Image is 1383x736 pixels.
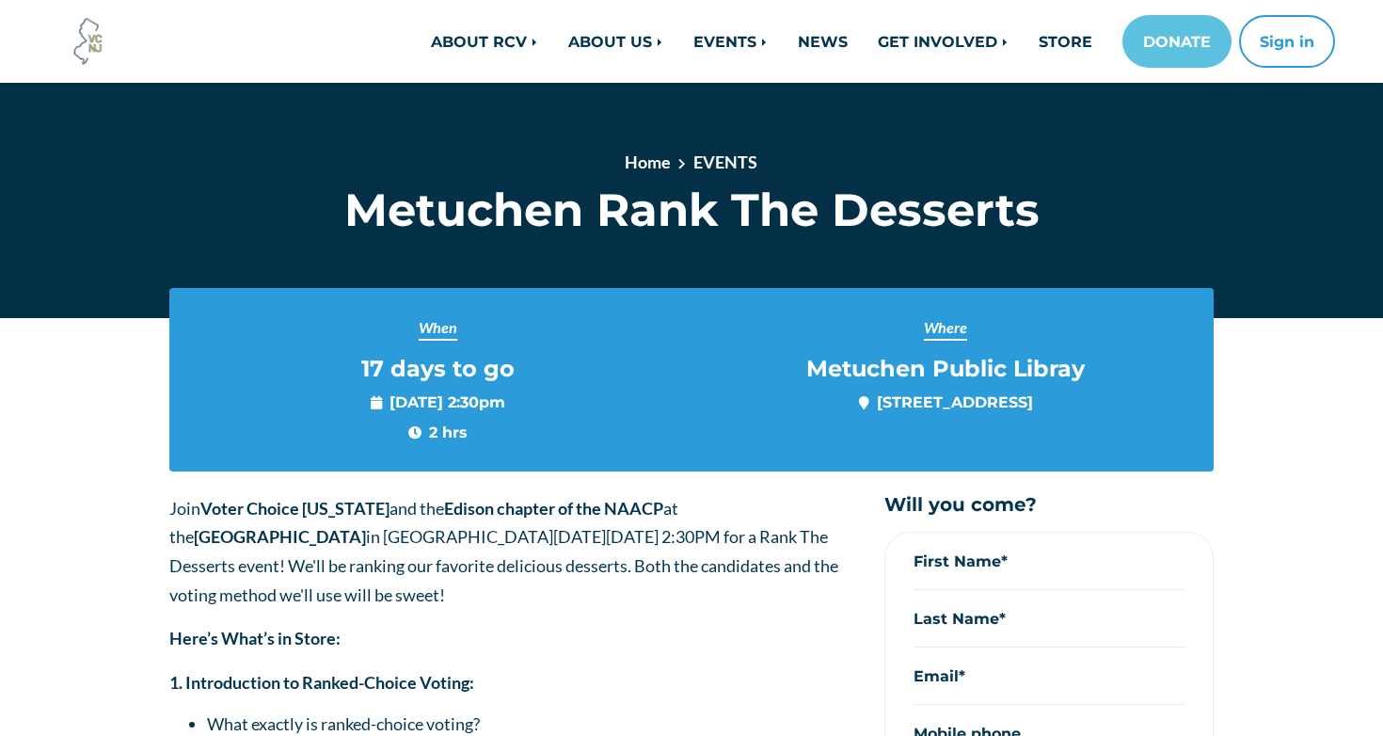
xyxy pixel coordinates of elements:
button: Sign in or sign up [1239,15,1335,68]
a: [STREET_ADDRESS] [877,392,1033,411]
strong: Voter Choice [US_STATE] [200,498,389,519]
a: GET INVOLVED [863,23,1024,60]
span: in [GEOGRAPHIC_DATA] [194,526,553,547]
span: Metuchen Public Libray [806,356,1085,383]
a: EVENTS [693,152,757,172]
a: NEWS [783,23,863,60]
a: STORE [1024,23,1107,60]
span: [DATE][DATE] 2:30PM for a Rank The Desserts event! We'll be ranking our favorite delicious desser... [169,526,838,604]
strong: Here’s What’s in Store: [169,628,341,648]
strong: [GEOGRAPHIC_DATA] [194,526,366,547]
nav: breadcrumb [371,150,1012,183]
span: When [419,316,457,341]
h1: Metuchen Rank The Desserts [304,183,1080,237]
img: Voter Choice NJ [63,16,114,67]
span: 17 days to go [361,356,515,383]
section: Event info [169,288,1214,472]
a: ABOUT US [553,23,678,60]
a: DONATE [1122,15,1232,68]
a: ABOUT RCV [416,23,553,60]
span: 2 hrs [408,421,468,443]
a: Home [625,152,671,172]
strong: 1. Introduction to Ranked-Choice Voting: [169,672,474,693]
span: Join and the at the [169,498,678,548]
strong: Edison chapter of the NAACP [444,498,663,519]
a: EVENTS [678,23,783,60]
span: Where [924,316,967,341]
span: [DATE] 2:30pm [371,391,505,413]
h5: Will you come? [884,494,1214,517]
nav: Main navigation [289,15,1335,68]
